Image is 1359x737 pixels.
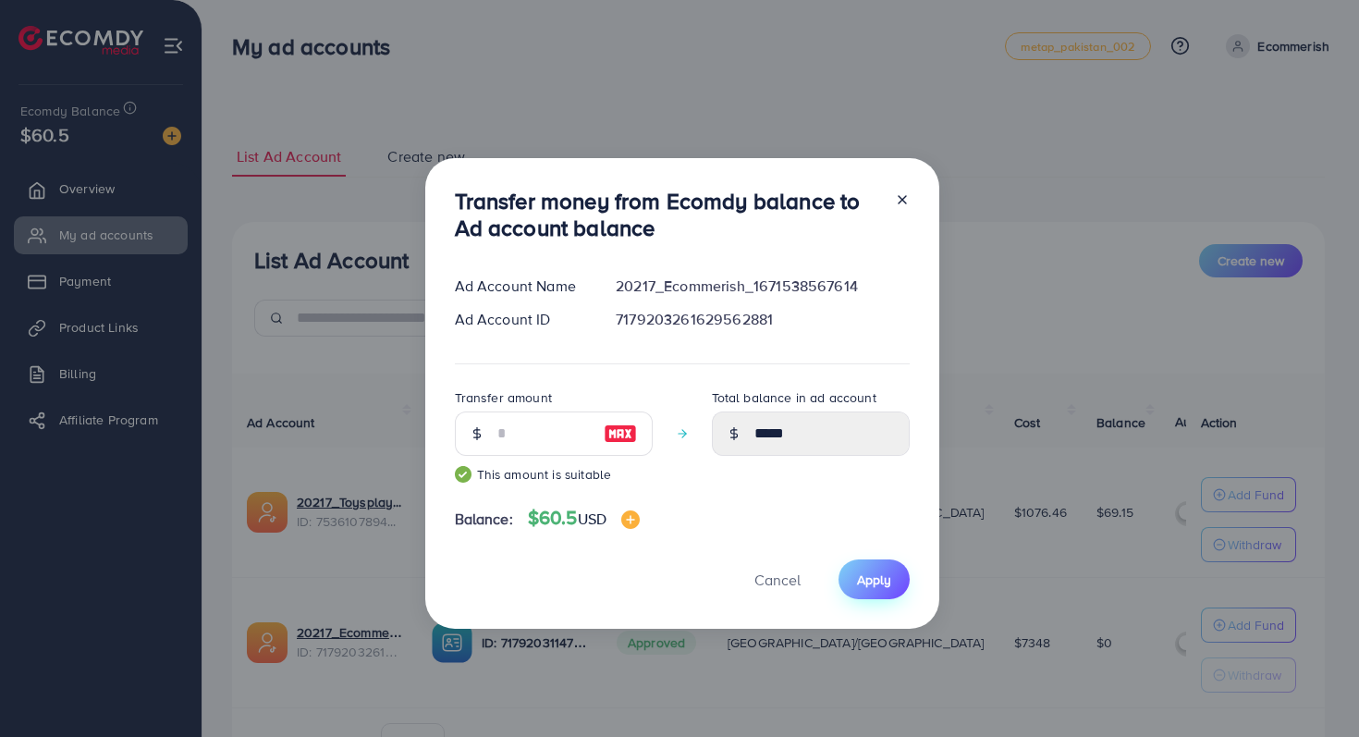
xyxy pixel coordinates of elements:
[455,388,552,407] label: Transfer amount
[578,509,606,529] span: USD
[601,309,924,330] div: 7179203261629562881
[528,507,640,530] h4: $60.5
[1280,654,1345,723] iframe: Chat
[455,466,471,483] img: guide
[455,509,513,530] span: Balance:
[455,188,880,241] h3: Transfer money from Ecomdy balance to Ad account balance
[754,570,801,590] span: Cancel
[601,276,924,297] div: 20217_Ecommerish_1671538567614
[455,465,653,484] small: This amount is suitable
[839,559,910,599] button: Apply
[712,388,876,407] label: Total balance in ad account
[857,571,891,589] span: Apply
[440,276,602,297] div: Ad Account Name
[604,423,637,445] img: image
[731,559,824,599] button: Cancel
[440,309,602,330] div: Ad Account ID
[621,510,640,529] img: image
